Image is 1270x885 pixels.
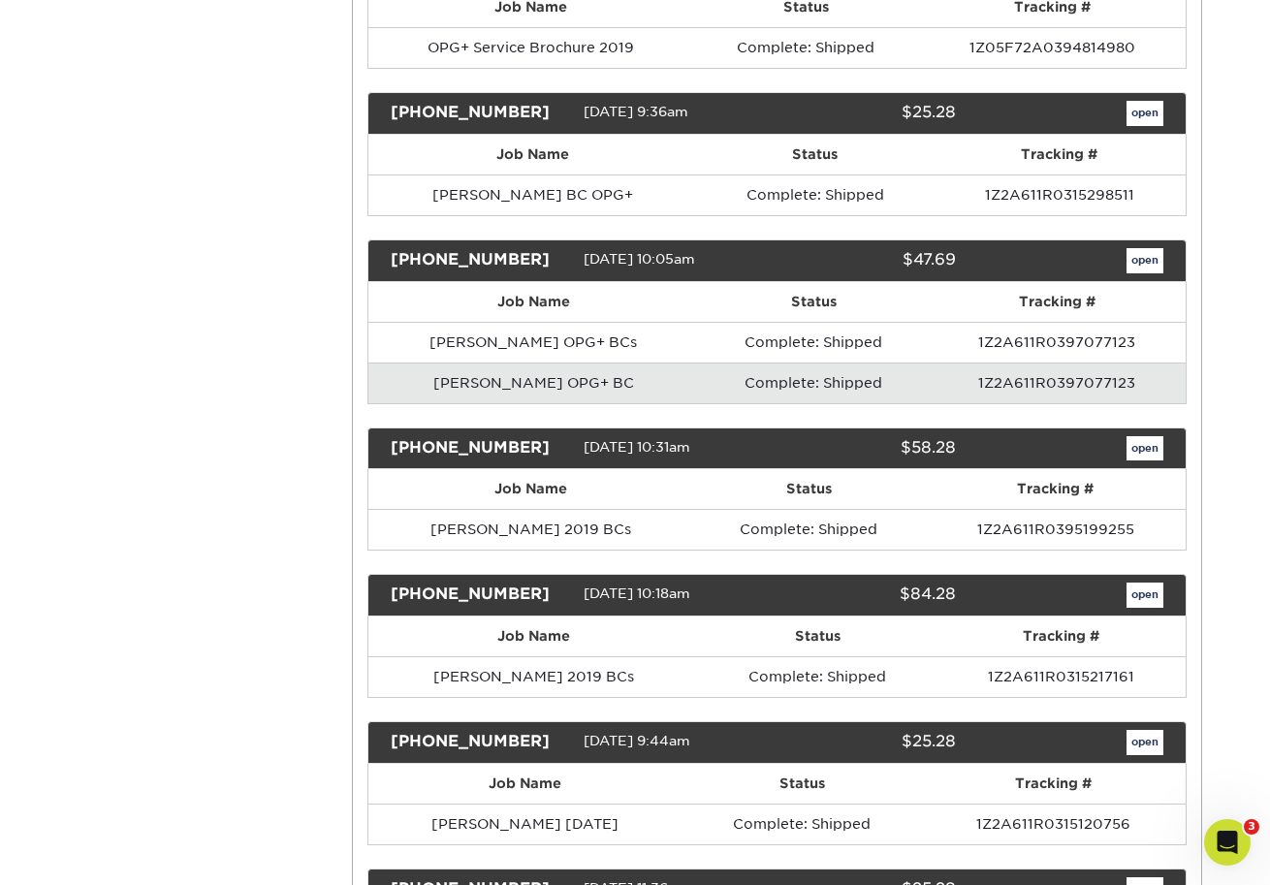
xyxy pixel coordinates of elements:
td: 1Z05F72A0394814980 [919,27,1186,68]
th: Status [698,135,934,174]
th: Status [693,469,925,509]
div: [PHONE_NUMBER] [376,248,584,273]
div: [PHONE_NUMBER] [376,730,584,755]
td: 1Z2A611R0397077123 [928,363,1186,403]
span: [DATE] 9:36am [584,104,688,119]
th: Status [699,616,936,656]
th: Job Name [368,616,700,656]
td: OPG+ Service Brochure 2019 [368,27,693,68]
iframe: Intercom live chat [1204,819,1251,866]
span: 3 [1244,819,1259,835]
th: Tracking # [925,469,1186,509]
a: open [1127,248,1163,273]
th: Tracking # [928,282,1186,322]
td: Complete: Shipped [693,27,919,68]
td: 1Z2A611R0315298511 [933,174,1186,215]
td: 1Z2A611R0315217161 [936,656,1186,697]
a: open [1127,730,1163,755]
td: [PERSON_NAME] OPG+ BCs [368,322,699,363]
td: [PERSON_NAME] 2019 BCs [368,656,700,697]
a: open [1127,583,1163,608]
div: [PHONE_NUMBER] [376,583,584,608]
th: Status [699,282,928,322]
th: Job Name [368,764,683,804]
div: $47.69 [762,248,969,273]
td: Complete: Shipped [698,174,934,215]
td: Complete: Shipped [699,363,928,403]
a: open [1127,101,1163,126]
td: Complete: Shipped [699,656,936,697]
span: [DATE] 10:18am [584,586,690,602]
th: Status [683,764,922,804]
span: [DATE] 10:05am [584,251,695,267]
th: Job Name [368,135,698,174]
a: open [1127,436,1163,461]
div: [PHONE_NUMBER] [376,436,584,461]
td: Complete: Shipped [699,322,928,363]
td: [PERSON_NAME] 2019 BCs [368,509,693,550]
th: Job Name [368,282,699,322]
div: $25.28 [762,101,969,126]
td: [PERSON_NAME] [DATE] [368,804,683,844]
span: [DATE] 10:31am [584,439,690,455]
td: [PERSON_NAME] BC OPG+ [368,174,698,215]
div: $84.28 [762,583,969,608]
th: Job Name [368,469,693,509]
div: $58.28 [762,436,969,461]
th: Tracking # [933,135,1186,174]
iframe: Google Customer Reviews [5,826,165,878]
td: [PERSON_NAME] OPG+ BC [368,363,699,403]
td: 1Z2A611R0315120756 [921,804,1186,844]
td: Complete: Shipped [683,804,922,844]
td: 1Z2A611R0397077123 [928,322,1186,363]
th: Tracking # [921,764,1186,804]
td: Complete: Shipped [693,509,925,550]
th: Tracking # [936,616,1186,656]
div: [PHONE_NUMBER] [376,101,584,126]
span: [DATE] 9:44am [584,733,690,748]
div: $25.28 [762,730,969,755]
td: 1Z2A611R0395199255 [925,509,1186,550]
